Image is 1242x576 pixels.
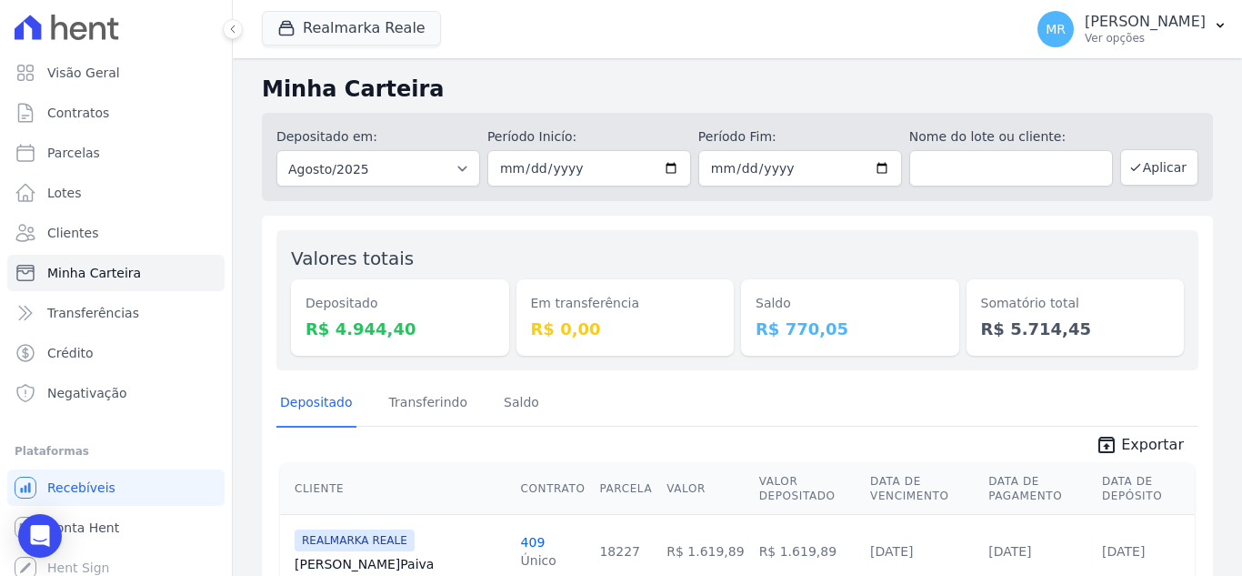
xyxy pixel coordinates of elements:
[7,55,225,91] a: Visão Geral
[7,255,225,291] a: Minha Carteira
[500,380,543,428] a: Saldo
[988,544,1031,559] a: [DATE]
[756,317,945,341] dd: R$ 770,05
[386,380,472,428] a: Transferindo
[262,11,441,45] button: Realmarka Reale
[1120,149,1198,186] button: Aplicar
[1046,23,1066,35] span: MR
[15,440,217,462] div: Plataformas
[47,344,94,362] span: Crédito
[909,127,1113,147] label: Nome do lote ou cliente:
[47,519,119,537] span: Conta Hent
[756,294,945,313] dt: Saldo
[7,135,225,171] a: Parcelas
[1095,463,1195,515] th: Data de Depósito
[47,264,141,282] span: Minha Carteira
[1102,544,1145,559] a: [DATE]
[531,317,720,341] dd: R$ 0,00
[47,384,127,402] span: Negativação
[276,380,356,428] a: Depositado
[305,294,495,313] dt: Depositado
[305,317,495,341] dd: R$ 4.944,40
[981,463,1095,515] th: Data de Pagamento
[599,544,640,559] a: 18227
[280,463,514,515] th: Cliente
[863,463,981,515] th: Data de Vencimento
[7,335,225,371] a: Crédito
[1023,4,1242,55] button: MR [PERSON_NAME] Ver opções
[1085,13,1206,31] p: [PERSON_NAME]
[7,470,225,506] a: Recebíveis
[7,215,225,251] a: Clientes
[291,248,414,269] label: Valores totais
[7,295,225,331] a: Transferências
[1121,434,1184,456] span: Exportar
[531,294,720,313] dt: Em transferência
[47,144,100,162] span: Parcelas
[47,64,120,82] span: Visão Geral
[514,463,593,515] th: Contrato
[1096,434,1117,456] i: unarchive
[981,317,1170,341] dd: R$ 5.714,45
[47,184,82,202] span: Lotes
[752,463,863,515] th: Valor Depositado
[1085,31,1206,45] p: Ver opções
[521,551,556,570] div: Único
[47,224,98,242] span: Clientes
[659,463,751,515] th: Valor
[487,127,691,147] label: Período Inicío:
[981,294,1170,313] dt: Somatório total
[47,304,139,322] span: Transferências
[870,544,913,559] a: [DATE]
[18,514,62,558] div: Open Intercom Messenger
[47,479,115,497] span: Recebíveis
[592,463,659,515] th: Parcela
[698,127,902,147] label: Período Fim:
[262,73,1213,106] h2: Minha Carteira
[7,95,225,131] a: Contratos
[276,129,377,144] label: Depositado em:
[295,555,506,573] a: [PERSON_NAME]Paiva
[47,104,109,122] span: Contratos
[7,375,225,411] a: Negativação
[7,175,225,211] a: Lotes
[1081,434,1198,460] a: unarchive Exportar
[7,510,225,546] a: Conta Hent
[521,535,546,550] a: 409
[295,530,415,551] span: REALMARKA REALE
